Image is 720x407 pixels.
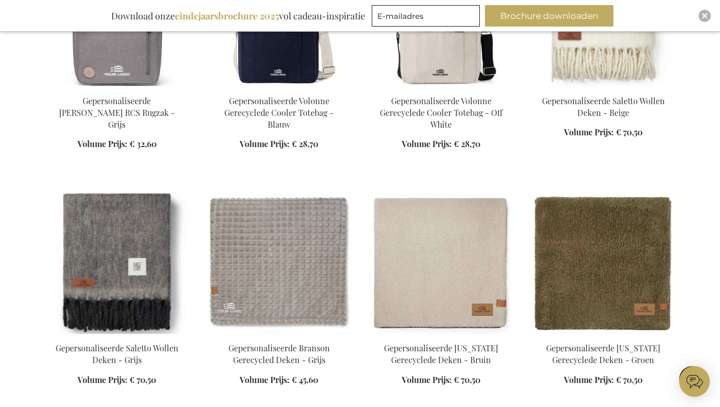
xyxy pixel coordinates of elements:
a: Gepersonaliseerde Maine Gerecyclede Deken - Bruin [368,330,514,340]
img: Close [702,13,708,19]
a: Volume Prijs: € 70,50 [564,374,642,386]
span: Volume Prijs: [240,374,290,385]
a: Gepersonaliseerde Branson Gerecycled Deken - Grijs [228,343,330,365]
span: Volume Prijs: [78,374,127,385]
a: Gepersonaliseerde [US_STATE] Gerecyclede Deken - Groen [546,343,660,365]
span: Volume Prijs: [564,127,614,137]
a: Volume Prijs: € 70,50 [564,127,642,138]
a: Volume Prijs: € 28,70 [240,138,318,150]
img: Gepersonaliseerde Maine Gerecyclede Deken - Groen [530,191,676,334]
a: Gepersonaliseerde Saletto Wollen Deken - Beige [542,95,665,118]
a: Gepersonaliseerde Saletto Wollen Deken - Beige [530,83,676,92]
span: € 70,50 [130,374,156,385]
a: Gepersonaliseerde Branson Gerecycled Deken - Grijs [206,330,352,340]
img: Gepersonaliseerde Saletto Wollen Deken - Grijs [44,191,190,334]
div: Download onze vol cadeau-inspiratie [107,5,370,27]
a: Gepersonaliseerde Saletto Wollen Deken - Grijs [56,343,178,365]
span: Volume Prijs: [240,138,290,149]
span: € 28,70 [292,138,318,149]
span: € 70,50 [616,374,642,385]
a: Gepersonaliseerde Volonne Gerecyclede Cooler Totebag - Off White [368,83,514,92]
a: Gepersonaliseerde Volonne Gerecyclede Cooler Totebag - Blauw [206,83,352,92]
a: Volume Prijs: € 28,70 [402,138,480,150]
span: Volume Prijs: [402,138,452,149]
span: Volume Prijs: [564,374,614,385]
b: eindejaarsbrochure 2025 [175,10,279,22]
a: Volume Prijs: € 70,50 [402,374,480,386]
span: € 70,50 [454,374,480,385]
a: Volume Prijs: € 45,60 [240,374,318,386]
input: E-mailadres [372,5,480,27]
a: Gepersonaliseerde [PERSON_NAME] RCS Rugzak - Grijs [59,95,175,130]
a: Gepersonaliseerde Saletto Wollen Deken - Grijs [44,330,190,340]
iframe: belco-activator-frame [679,366,710,397]
div: Close [699,10,711,22]
a: Gepersonaliseerde Maine Gerecyclede Deken - Groen [530,330,676,340]
a: Volume Prijs: € 70,50 [78,374,156,386]
span: Volume Prijs: [402,374,452,385]
span: € 28,70 [454,138,480,149]
form: marketing offers and promotions [372,5,483,30]
img: Gepersonaliseerde Maine Gerecyclede Deken - Bruin [368,191,514,334]
span: Volume Prijs: [78,138,127,149]
a: Gepersonaliseerde Volonne Gerecyclede Cooler Totebag - Blauw [224,95,333,130]
span: € 70,50 [616,127,642,137]
a: Gepersonaliseerde [US_STATE] Gerecyclede Deken - Bruin [384,343,498,365]
img: Gepersonaliseerde Branson Gerecycled Deken - Grijs [206,191,352,334]
span: € 32,60 [130,138,157,149]
a: Volume Prijs: € 32,60 [78,138,157,150]
span: € 45,60 [292,374,318,385]
button: Brochure downloaden [485,5,613,27]
a: Gepersonaliseerde Sortino RCS Rugzak - Grijs [44,83,190,92]
a: Gepersonaliseerde Volonne Gerecyclede Cooler Totebag - Off White [380,95,502,130]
